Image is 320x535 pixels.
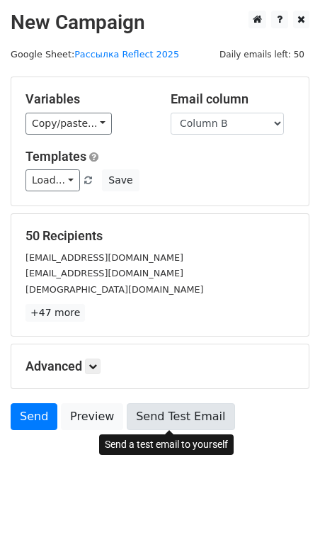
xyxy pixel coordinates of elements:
[11,49,179,60] small: Google Sheet:
[25,228,295,244] h5: 50 Recipients
[25,304,85,322] a: +47 more
[215,47,309,62] span: Daily emails left: 50
[99,434,234,455] div: Send a test email to yourself
[11,11,309,35] h2: New Campaign
[25,91,149,107] h5: Variables
[74,49,179,60] a: Рассылка Reflect 2025
[215,49,309,60] a: Daily emails left: 50
[25,169,80,191] a: Load...
[25,113,112,135] a: Copy/paste...
[127,403,234,430] a: Send Test Email
[25,359,295,374] h5: Advanced
[171,91,295,107] h5: Email column
[61,403,123,430] a: Preview
[249,467,320,535] iframe: Chat Widget
[25,268,183,278] small: [EMAIL_ADDRESS][DOMAIN_NAME]
[11,403,57,430] a: Send
[25,284,203,295] small: [DEMOGRAPHIC_DATA][DOMAIN_NAME]
[25,252,183,263] small: [EMAIL_ADDRESS][DOMAIN_NAME]
[102,169,139,191] button: Save
[25,149,86,164] a: Templates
